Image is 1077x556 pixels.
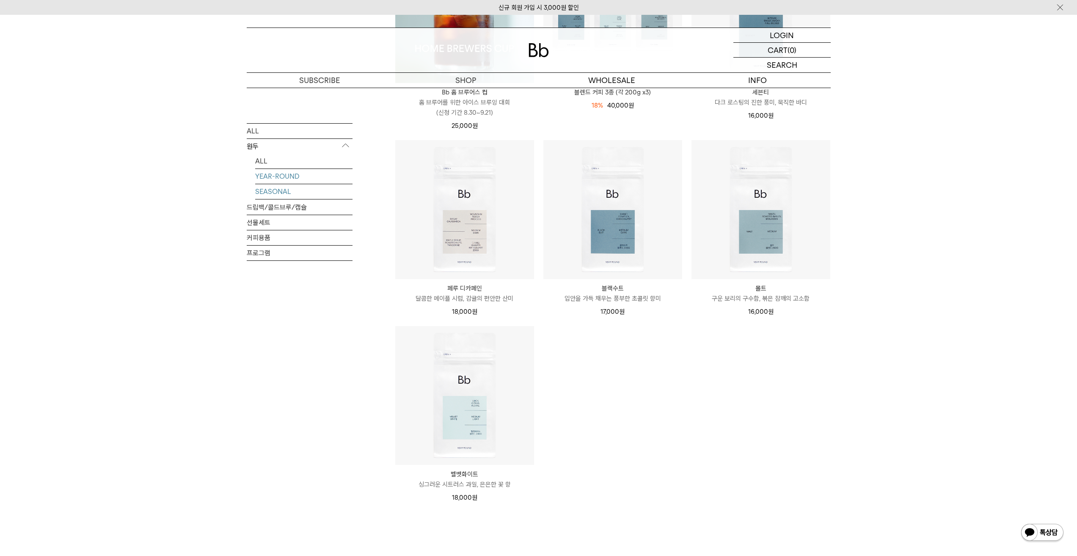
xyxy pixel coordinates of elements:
[748,112,774,119] span: 16,000
[628,102,634,109] span: 원
[395,469,534,479] p: 벨벳화이트
[247,215,353,230] a: 선물세트
[691,87,830,108] a: 세븐티 다크 로스팅의 진한 풍미, 묵직한 바디
[691,87,830,97] p: 세븐티
[395,87,534,97] p: Bb 홈 브루어스 컵
[395,283,534,293] p: 페루 디카페인
[600,308,625,315] span: 17,000
[247,73,393,88] a: SUBSCRIBE
[472,494,477,501] span: 원
[255,169,353,183] a: YEAR-ROUND
[748,308,774,315] span: 16,000
[255,153,353,168] a: ALL
[395,87,534,118] a: Bb 홈 브루어스 컵 홈 브루어를 위한 아이스 브루잉 대회(신청 기간 8.30~9.21)
[395,97,534,118] p: 홈 브루어를 위한 아이스 브루잉 대회 (신청 기간 8.30~9.21)
[1020,523,1064,543] img: 카카오톡 채널 1:1 채팅 버튼
[685,73,831,88] p: INFO
[768,43,788,57] p: CART
[543,283,682,293] p: 블랙수트
[543,140,682,279] img: 블랙수트
[499,4,579,11] a: 신규 회원 가입 시 3,000원 할인
[767,58,797,72] p: SEARCH
[529,43,549,57] img: 로고
[788,43,796,57] p: (0)
[543,293,682,304] p: 입안을 가득 채우는 풍부한 초콜릿 향미
[768,308,774,315] span: 원
[592,100,603,111] div: 18%
[247,245,353,260] a: 프로그램
[543,283,682,304] a: 블랙수트 입안을 가득 채우는 풍부한 초콜릿 향미
[733,28,831,43] a: LOGIN
[395,293,534,304] p: 달콤한 메이플 시럽, 감귤의 편안한 산미
[452,494,477,501] span: 18,000
[247,230,353,245] a: 커피용품
[472,122,478,130] span: 원
[691,97,830,108] p: 다크 로스팅의 진한 풍미, 묵직한 바디
[395,326,534,465] img: 벨벳화이트
[472,308,477,315] span: 원
[768,112,774,119] span: 원
[607,102,634,109] span: 40,000
[247,199,353,214] a: 드립백/콜드브루/캡슐
[691,283,830,304] a: 몰트 구운 보리의 구수함, 볶은 참깨의 고소함
[691,283,830,293] p: 몰트
[247,123,353,138] a: ALL
[733,43,831,58] a: CART (0)
[452,308,477,315] span: 18,000
[543,87,682,97] a: 블렌드 커피 3종 (각 200g x3)
[393,73,539,88] a: SHOP
[691,293,830,304] p: 구운 보리의 구수함, 볶은 참깨의 고소함
[395,283,534,304] a: 페루 디카페인 달콤한 메이플 시럽, 감귤의 편안한 산미
[452,122,478,130] span: 25,000
[395,479,534,490] p: 싱그러운 시트러스 과일, 은은한 꽃 향
[770,28,794,42] p: LOGIN
[395,140,534,279] img: 페루 디카페인
[619,308,625,315] span: 원
[255,184,353,199] a: SEASONAL
[247,138,353,154] p: 원두
[691,140,830,279] img: 몰트
[539,73,685,88] p: WHOLESALE
[395,469,534,490] a: 벨벳화이트 싱그러운 시트러스 과일, 은은한 꽃 향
